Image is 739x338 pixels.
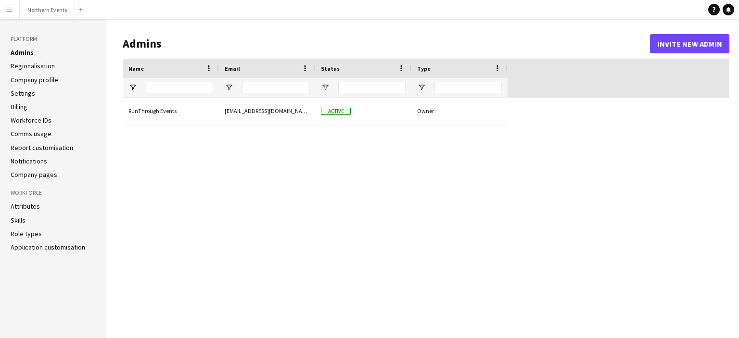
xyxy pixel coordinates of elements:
a: Notifications [11,157,47,165]
input: Name Filter Input [146,82,213,93]
button: Invite new admin [650,34,729,53]
div: RunThrough Events [123,98,219,124]
span: Email [225,65,240,72]
span: Type [417,65,431,72]
input: Email Filter Input [242,82,309,93]
a: Company profile [11,75,58,84]
button: Open Filter Menu [225,83,233,92]
button: Open Filter Menu [128,83,137,92]
button: Open Filter Menu [321,83,330,92]
button: Open Filter Menu [417,83,426,92]
a: Comms usage [11,129,51,138]
a: Settings [11,89,35,98]
a: Attributes [11,202,40,211]
a: Workforce IDs [11,116,51,125]
span: Status [321,65,340,72]
a: Role types [11,229,42,238]
input: Status Filter Input [338,82,406,93]
h3: Platform [11,35,95,43]
input: Type Filter Input [434,82,502,93]
span: Active [321,108,351,115]
span: Name [128,65,144,72]
a: Billing [11,102,27,111]
div: [EMAIL_ADDRESS][DOMAIN_NAME] [219,98,315,124]
a: Report customisation [11,143,73,152]
button: Northern Events [20,0,75,19]
a: Regionalisation [11,62,55,70]
a: Application customisation [11,243,85,251]
a: Admins [11,48,34,57]
h1: Admins [123,37,650,51]
a: Company pages [11,170,57,179]
a: Skills [11,216,25,225]
h3: Workforce [11,188,95,197]
div: Owner [411,98,508,124]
